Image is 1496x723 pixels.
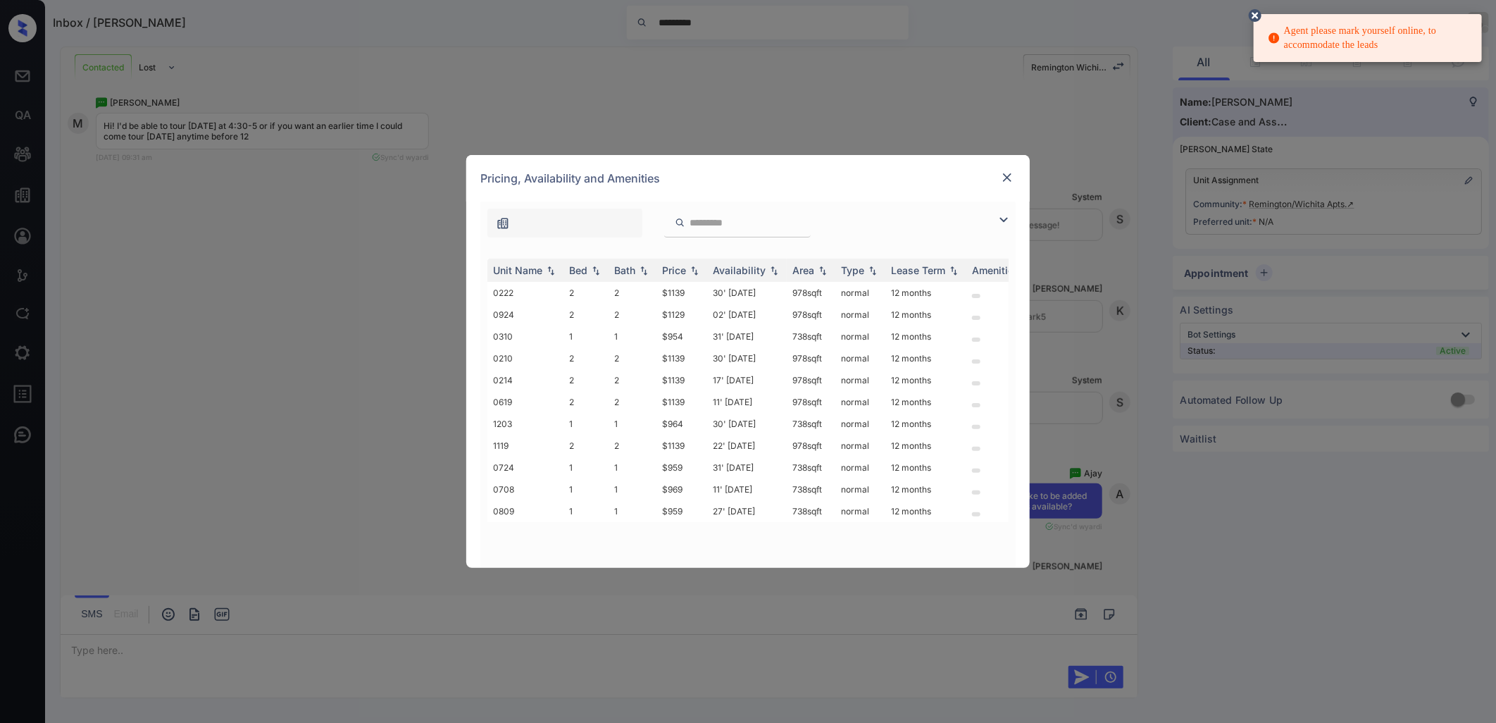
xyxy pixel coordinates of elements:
td: 30' [DATE] [707,413,787,435]
td: 12 months [885,369,966,391]
td: 0724 [487,457,563,478]
td: 738 sqft [787,478,835,500]
img: sorting [866,266,880,276]
img: icon-zuma [496,216,510,230]
td: 978 sqft [787,347,835,369]
td: 1 [609,326,656,347]
td: 738 sqft [787,457,835,478]
td: 978 sqft [787,369,835,391]
td: normal [835,435,885,457]
td: normal [835,304,885,326]
td: 12 months [885,413,966,435]
td: 1203 [487,413,563,435]
td: 31' [DATE] [707,326,787,347]
td: 1 [609,413,656,435]
td: 738 sqft [787,500,835,522]
td: 11' [DATE] [707,391,787,413]
td: 12 months [885,347,966,369]
div: Agent please mark yourself online, to accommodate the leads [1268,18,1471,58]
div: Price [662,264,686,276]
td: 2 [609,391,656,413]
div: Lease Term [891,264,945,276]
td: 12 months [885,478,966,500]
td: 30' [DATE] [707,347,787,369]
td: 12 months [885,457,966,478]
td: 1 [609,457,656,478]
img: sorting [816,266,830,276]
td: 2 [563,391,609,413]
td: 11' [DATE] [707,478,787,500]
td: 2 [609,304,656,326]
td: $1139 [656,369,707,391]
td: 12 months [885,282,966,304]
div: Availability [713,264,766,276]
td: normal [835,282,885,304]
td: 0924 [487,304,563,326]
td: $969 [656,478,707,500]
div: Pricing, Availability and Amenities [466,155,1030,202]
td: normal [835,457,885,478]
td: 738 sqft [787,326,835,347]
td: $964 [656,413,707,435]
td: 978 sqft [787,304,835,326]
td: 27' [DATE] [707,500,787,522]
td: 978 sqft [787,282,835,304]
td: 2 [609,282,656,304]
td: 1119 [487,435,563,457]
td: $1129 [656,304,707,326]
td: 0809 [487,500,563,522]
div: Unit Name [493,264,542,276]
td: 1 [609,500,656,522]
td: 1 [609,478,656,500]
td: 2 [563,369,609,391]
td: 1 [563,457,609,478]
td: 0214 [487,369,563,391]
img: sorting [687,266,702,276]
td: $1139 [656,391,707,413]
td: 978 sqft [787,435,835,457]
img: sorting [637,266,651,276]
img: sorting [947,266,961,276]
td: normal [835,347,885,369]
img: sorting [589,266,603,276]
td: 1 [563,478,609,500]
div: Bed [569,264,587,276]
td: normal [835,391,885,413]
td: 30' [DATE] [707,282,787,304]
img: close [1000,171,1014,185]
td: normal [835,500,885,522]
td: 12 months [885,304,966,326]
td: 978 sqft [787,391,835,413]
td: 2 [609,369,656,391]
td: 2 [563,282,609,304]
td: 0222 [487,282,563,304]
td: 2 [563,304,609,326]
td: 2 [563,347,609,369]
td: 2 [563,435,609,457]
td: 0708 [487,478,563,500]
td: normal [835,369,885,391]
td: 1 [563,413,609,435]
td: normal [835,326,885,347]
td: 12 months [885,326,966,347]
td: $954 [656,326,707,347]
td: 17' [DATE] [707,369,787,391]
td: normal [835,478,885,500]
td: $1139 [656,282,707,304]
td: 31' [DATE] [707,457,787,478]
td: 0619 [487,391,563,413]
td: 0210 [487,347,563,369]
td: 12 months [885,391,966,413]
img: icon-zuma [675,216,685,229]
td: 0310 [487,326,563,347]
img: icon-zuma [995,211,1012,228]
td: 12 months [885,435,966,457]
td: normal [835,413,885,435]
div: Type [841,264,864,276]
td: 738 sqft [787,413,835,435]
img: sorting [544,266,558,276]
div: Area [792,264,814,276]
td: 2 [609,435,656,457]
td: 22' [DATE] [707,435,787,457]
td: 12 months [885,500,966,522]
